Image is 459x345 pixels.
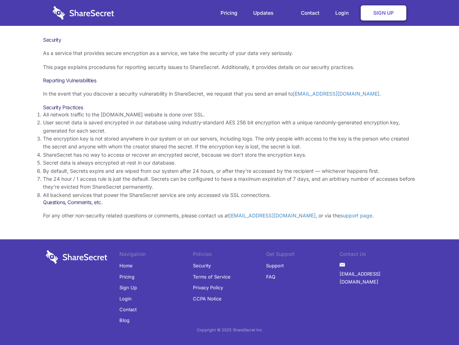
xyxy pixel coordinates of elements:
[43,37,416,43] h1: Security
[193,250,266,260] li: Policies
[43,119,416,135] li: User secret data is saved encrypted in our database using industry-standard AES 256 bit encryptio...
[266,260,284,271] a: Support
[294,2,327,24] a: Contact
[43,77,416,84] h3: Reporting Vulnerabilities
[43,167,416,175] li: By default, Secrets expire and are wiped from our system after 24 hours, or after they’re accesse...
[43,135,416,151] li: The encryption key is not stored anywhere in our system or on our servers, including logs. The on...
[340,268,413,287] a: [EMAIL_ADDRESS][DOMAIN_NAME]
[293,91,379,97] a: [EMAIL_ADDRESS][DOMAIN_NAME]
[43,159,416,167] li: Secret data is always encrypted at-rest in our database.
[193,260,211,271] a: Security
[119,304,137,315] a: Contact
[43,111,416,119] li: All network traffic to the [DOMAIN_NAME] website is done over SSL.
[43,199,416,206] h3: Questions, Comments, etc.
[266,271,275,282] a: FAQ
[43,49,416,57] p: As a service that provides secure encryption as a service, we take the security of your data very...
[119,271,134,282] a: Pricing
[193,271,231,282] a: Terms of Service
[43,90,416,98] p: In the event that you discover a security vulnerability in ShareSecret, we request that you send ...
[43,63,416,71] p: This page explains procedures for reporting security issues to ShareSecret. Additionally, it prov...
[43,191,416,199] li: All backend services that power the ShareSecret service are only accessed via SSL connections.
[119,260,133,271] a: Home
[266,250,340,260] li: Get Support
[213,2,245,24] a: Pricing
[43,104,416,111] h3: Security Practices
[361,5,406,20] a: Sign Up
[119,293,132,304] a: Login
[328,2,359,24] a: Login
[43,151,416,159] li: ShareSecret has no way to access or recover an encrypted secret, because we don’t store the encry...
[43,175,416,191] li: The 24 hour / 1 access rule is just the default. Secrets can be configured to have a maximum expi...
[340,212,372,218] a: support page
[229,212,316,218] a: [EMAIL_ADDRESS][DOMAIN_NAME]
[119,250,193,260] li: Navigation
[119,282,137,293] a: Sign Up
[340,250,413,260] li: Contact Us
[46,250,107,264] img: logo-wordmark-white-trans-d4663122ce5f474addd5e946df7df03e33cb6a1c49d2221995e7729f52c070b2.svg
[119,315,129,326] a: Blog
[43,212,416,220] p: For any other non-security related questions or comments, please contact us at , or via the .
[193,293,222,304] a: CCPA Notice
[193,282,223,293] a: Privacy Policy
[53,6,114,20] img: logo-wordmark-white-trans-d4663122ce5f474addd5e946df7df03e33cb6a1c49d2221995e7729f52c070b2.svg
